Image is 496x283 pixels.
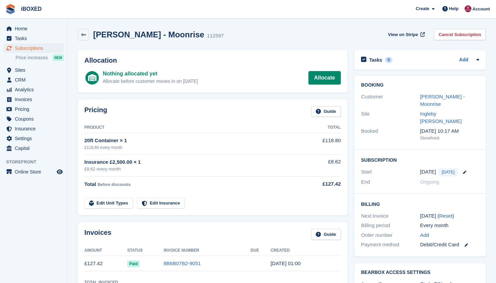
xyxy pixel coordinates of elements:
span: Settings [15,134,55,143]
div: Debit/Credit Card [420,241,479,249]
a: Cancel Subscription [434,29,486,40]
span: Total [84,181,96,187]
span: Before discounts [98,182,131,187]
a: iBOXED [18,3,44,14]
span: Ongoing [420,179,439,185]
a: menu [3,43,64,53]
a: menu [3,114,64,124]
div: 112597 [207,32,224,40]
a: menu [3,85,64,94]
a: menu [3,95,64,104]
div: Booked [361,127,420,141]
a: menu [3,167,64,177]
a: menu [3,144,64,153]
div: 20ft Container × 1 [84,137,301,145]
span: Pricing [15,104,55,114]
th: Product [84,122,301,133]
span: Insurance [15,124,55,133]
div: Payment method [361,241,420,249]
th: Due [251,245,271,256]
img: Amanda Forder [465,5,471,12]
a: menu [3,104,64,114]
th: Amount [84,245,127,256]
div: [DATE] ( ) [420,212,479,220]
span: CRM [15,75,55,85]
div: Billing period [361,222,420,229]
div: Allocate before customer moves in on [DATE] [103,78,198,85]
span: Analytics [15,85,55,94]
a: Add [420,231,429,239]
span: Price increases [16,55,48,61]
span: Coupons [15,114,55,124]
div: £8.62 every month [84,166,301,172]
div: [DATE] 10:17 AM [420,127,479,135]
h2: Allocation [84,57,341,64]
a: Reset [439,213,452,219]
span: View on Stripe [388,31,418,38]
span: Invoices [15,95,55,104]
span: Storefront [6,159,67,165]
a: Add [459,56,468,64]
a: menu [3,34,64,43]
div: Customer [361,93,420,108]
div: Insurance £2,500.00 × 1 [84,158,301,166]
div: NEW [53,54,64,61]
a: menu [3,124,64,133]
h2: Booking [361,83,479,88]
a: menu [3,75,64,85]
a: menu [3,24,64,33]
div: Storefront [420,135,479,141]
img: stora-icon-8386f47178a22dfd0bd8f6a31ec36ba5ce8667c1dd55bd0f319d3a0aa187defe.svg [5,4,16,14]
a: Edit Insurance [137,198,185,209]
h2: Subscription [361,156,479,163]
div: Start [361,168,420,176]
td: £127.42 [84,256,127,271]
a: menu [3,65,64,75]
a: View on Stripe [385,29,426,40]
th: Invoice Number [164,245,251,256]
h2: [PERSON_NAME] - Moonrise [93,30,204,39]
th: Created [271,245,341,256]
div: Order number [361,231,420,239]
a: Edit Unit Types [84,198,133,209]
div: £127.42 [301,180,341,188]
a: Guide [311,229,341,240]
span: Help [449,5,459,12]
div: Site [361,110,420,125]
div: 0 [385,57,393,63]
span: Subscriptions [15,43,55,53]
a: Price increases NEW [16,54,64,61]
div: £118.80 every month [84,145,301,151]
h2: Tasks [369,57,382,63]
div: Next invoice [361,212,420,220]
td: £8.62 [301,154,341,176]
a: Ingleby [PERSON_NAME] [420,111,462,124]
span: Account [472,6,490,12]
div: Every month [420,222,479,229]
th: Status [127,245,164,256]
h2: Billing [361,200,479,207]
div: End [361,178,420,186]
span: Create [416,5,429,12]
span: [DATE] [439,168,458,176]
a: Allocate [308,71,341,85]
div: Nothing allocated yet [103,70,198,78]
a: Preview store [56,168,64,176]
a: Guide [311,106,341,117]
span: Tasks [15,34,55,43]
h2: Invoices [84,229,111,240]
span: Online Store [15,167,55,177]
time: 2025-10-07 00:00:00 UTC [420,168,436,176]
a: 8B6B07B2-9051 [164,260,201,266]
th: Total [301,122,341,133]
td: £118.80 [301,133,341,154]
span: Home [15,24,55,33]
time: 2025-10-07 00:00:52 UTC [271,260,301,266]
a: [PERSON_NAME] - Moonrise [420,94,465,107]
span: Sites [15,65,55,75]
span: Paid [127,260,140,267]
span: Capital [15,144,55,153]
h2: Pricing [84,106,107,117]
h2: BearBox Access Settings [361,270,479,275]
a: menu [3,134,64,143]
